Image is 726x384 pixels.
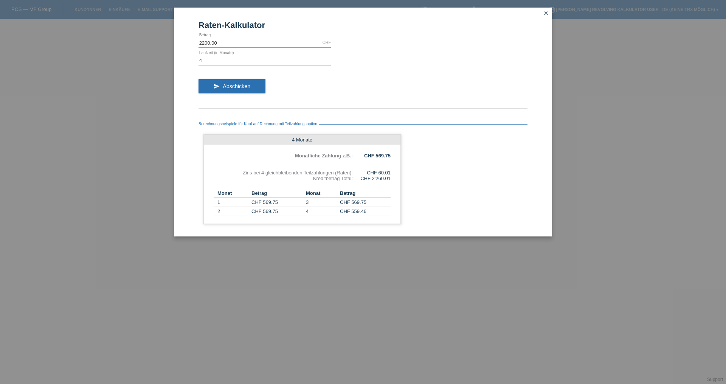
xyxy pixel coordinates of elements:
[295,153,353,159] b: Monatliche Zahlung z.B.:
[199,20,527,30] h1: Raten-Kalkulator
[340,207,391,216] td: CHF 559.46
[214,198,251,207] td: 1
[364,153,391,159] b: CHF 569.75
[223,83,250,89] span: Abschicken
[204,135,400,145] div: 4 Monate
[214,207,251,216] td: 2
[214,189,251,198] th: Monat
[199,79,265,93] button: send Abschicken
[214,176,353,181] div: Kreditbetrag Total:
[322,40,331,45] div: CHF
[302,189,340,198] th: Monat
[340,189,391,198] th: Betrag
[199,122,319,126] span: Berechnungsbeispiele für Kauf auf Rechnung mit Teilzahlungsoption
[543,10,549,16] i: close
[214,170,353,176] div: Zins bei 4 gleichbleibenden Teilzahlungen (Raten):
[353,176,391,181] div: CHF 2'260.01
[302,198,340,207] td: 3
[541,9,551,18] a: close
[251,198,302,207] td: CHF 569.75
[251,207,302,216] td: CHF 569.75
[340,198,391,207] td: CHF 569.75
[251,189,302,198] th: Betrag
[302,207,340,216] td: 4
[353,170,391,176] div: CHF 60.01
